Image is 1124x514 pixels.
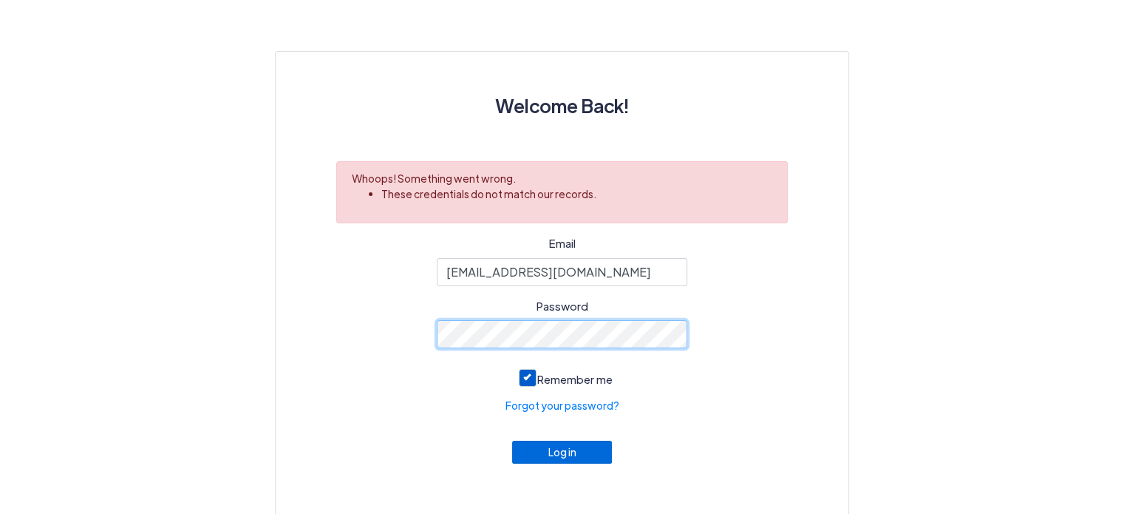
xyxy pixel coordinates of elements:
label: Email [549,235,576,252]
h3: Welcome Back! [311,87,813,124]
label: Password [537,298,588,315]
li: These credentials do not match our records. [381,186,757,202]
a: Forgot your password? [505,398,619,413]
button: Log in [512,441,613,464]
span: Remember me [537,372,613,386]
div: Whoops! Something went wrong. [352,171,772,186]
